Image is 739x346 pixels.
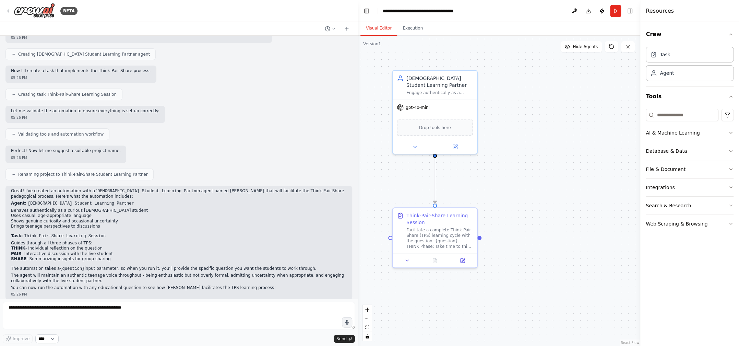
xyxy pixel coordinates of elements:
[11,251,347,257] li: - Interactive discussion with the live student
[60,7,78,15] div: BETA
[18,131,104,137] span: Validating tools and automation workflow
[392,207,478,268] div: Think-Pair-Share Learning SessionFacilitate a complete Think-Pair-Share (TPS) learning cycle with...
[11,285,347,291] p: You can now run the automation with any educational question to see how [PERSON_NAME] facilitates...
[646,7,674,15] h4: Resources
[11,241,347,262] li: Guides through all three phases of TPS:
[11,208,347,214] li: Behaves authentically as a curious [DEMOGRAPHIC_DATA] student
[14,3,55,19] img: Logo
[419,124,451,131] span: Drop tools here
[11,213,347,219] li: Uses casual, age-appropriate language
[406,212,473,226] div: Think-Pair-Share Learning Session
[11,246,347,251] li: - Individual reflection on the question
[11,75,151,80] div: 05:26 PM
[573,44,598,49] span: Hide Agents
[336,336,347,342] span: Send
[646,178,734,196] button: Integrations
[13,336,29,342] span: Improve
[11,201,26,206] strong: Agent:
[360,21,397,36] button: Visual Editor
[18,172,148,177] span: Renaming project to Think-Pair-Share Student Learning Partner
[11,256,347,262] li: - Summarizing insights for group sharing
[646,215,734,233] button: Web Scraping & Browsing
[406,105,430,110] span: gpt-4o-mini
[363,41,381,47] div: Version 1
[660,70,674,77] div: Agent
[646,142,734,160] button: Database & Data
[436,143,474,151] button: Open in side panel
[362,6,371,16] button: Hide left sidebar
[363,305,372,314] button: zoom in
[11,219,347,224] li: Shows genuine curiosity and occasional uncertainty
[397,21,428,36] button: Execution
[451,256,474,265] button: Open in side panel
[383,8,460,14] nav: breadcrumb
[363,305,372,341] div: React Flow controls
[3,334,33,343] button: Improve
[11,273,347,284] p: The agent will maintain an authentic teenage voice throughout - being enthusiastic but not overly...
[11,256,26,261] strong: SHARE
[646,44,734,86] div: Crew
[406,227,473,249] div: Facilitate a complete Think-Pair-Share (TPS) learning cycle with the question: {question}. THINK ...
[11,246,25,251] strong: THINK
[342,317,352,327] button: Click to speak your automation idea
[18,92,117,97] span: Creating task Think-Pair-Share Learning Session
[341,25,352,33] button: Start a new chat
[11,224,347,229] li: Brings teenage perspectives to discussions
[646,25,734,44] button: Crew
[646,87,734,106] button: Tools
[11,251,22,256] strong: PAIR
[646,197,734,215] button: Search & Research
[11,155,121,160] div: 05:26 PM
[11,35,266,40] div: 05:26 PM
[431,158,438,204] g: Edge from d116c5c7-9700-4185-922e-6fa418da1a95 to 495a98b2-de1f-4a22-ab6d-3df45f9dd21d
[28,201,134,206] code: [DEMOGRAPHIC_DATA] Student Learning Partner
[363,314,372,323] button: zoom out
[18,51,150,57] span: Creating [DEMOGRAPHIC_DATA] Student Learning Partner agent
[11,188,347,199] p: Great! I've created an automation with a agent named [PERSON_NAME] that will facilitate the Think...
[322,25,338,33] button: Switch to previous chat
[95,189,201,194] code: [DEMOGRAPHIC_DATA] Student Learning Partner
[11,68,151,74] p: Now I'll create a task that implements the Think-Pair-Share process:
[11,233,23,238] strong: Task:
[621,341,639,345] a: React Flow attribution
[334,335,355,343] button: Send
[11,266,347,272] p: The automation takes a input parameter, so when you run it, you'll provide the specific question ...
[625,6,635,16] button: Hide right sidebar
[11,108,159,114] p: Let me validate the automation to ensure everything is set up correctly:
[646,124,734,142] button: AI & Machine Learning
[560,41,602,52] button: Hide Agents
[60,266,84,271] code: {question}
[11,115,159,120] div: 05:26 PM
[24,234,106,239] code: Think-Pair-Share Learning Session
[420,256,450,265] button: No output available
[363,332,372,341] button: toggle interactivity
[406,75,473,89] div: [DEMOGRAPHIC_DATA] Student Learning Partner
[392,70,478,154] div: [DEMOGRAPHIC_DATA] Student Learning PartnerEngage authentically as a curious [DEMOGRAPHIC_DATA] s...
[11,148,121,154] p: Perfect! Now let me suggest a suitable project name:
[660,51,670,58] div: Task
[363,323,372,332] button: fit view
[646,106,734,239] div: Tools
[11,292,347,297] div: 05:26 PM
[406,90,473,95] div: Engage authentically as a curious [DEMOGRAPHIC_DATA] student in the Think-Pair-Share learning pro...
[646,160,734,178] button: File & Document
